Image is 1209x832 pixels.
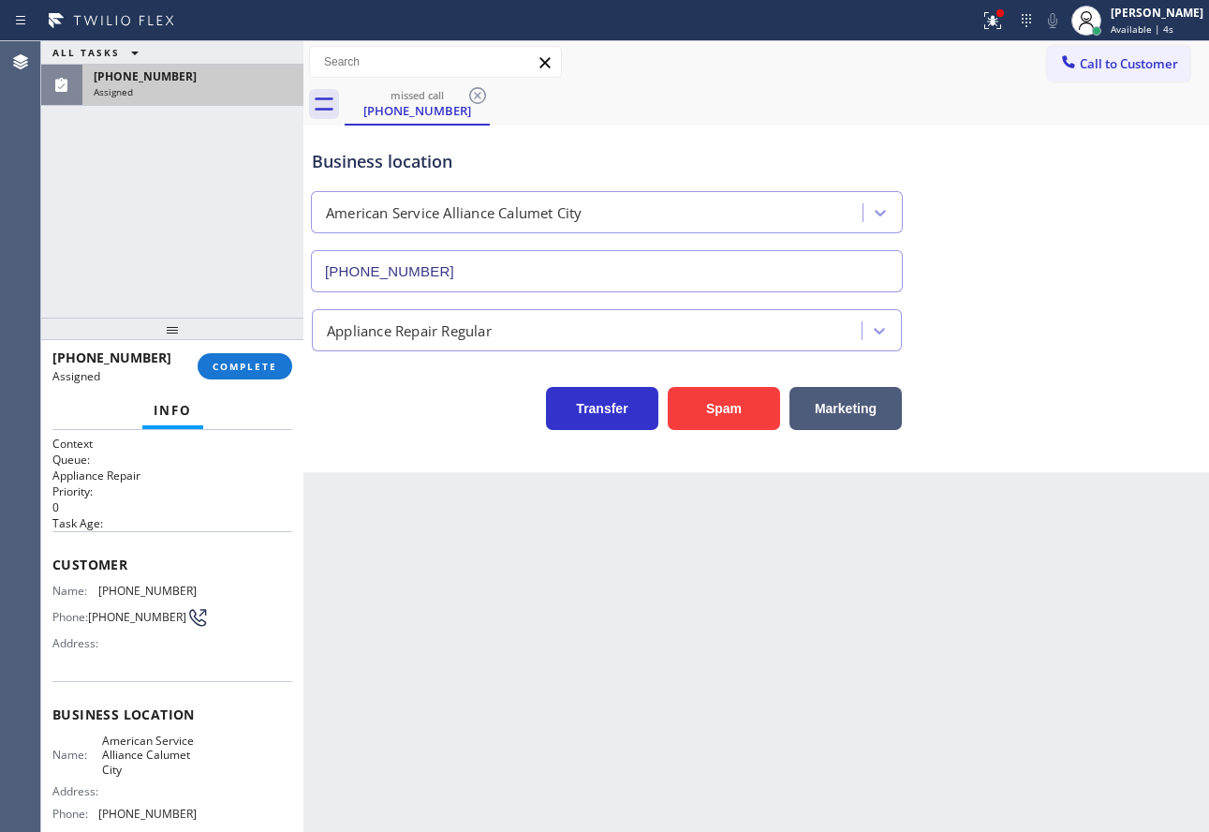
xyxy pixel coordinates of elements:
[310,47,561,77] input: Search
[1111,22,1173,36] span: Available | 4s
[198,353,292,379] button: COMPLETE
[52,436,292,452] h1: Context
[789,387,902,430] button: Marketing
[52,349,171,366] span: [PHONE_NUMBER]
[52,452,292,468] h2: Queue:
[52,46,120,59] span: ALL TASKS
[52,584,98,598] span: Name:
[1080,55,1178,72] span: Call to Customer
[546,387,658,430] button: Transfer
[346,102,488,119] div: [PHONE_NUMBER]
[346,83,488,124] div: (773) 701-2256
[1047,46,1190,82] button: Call to Customer
[668,387,780,430] button: Spam
[98,807,197,821] span: [PHONE_NUMBER]
[52,468,292,483] p: Appliance Repair
[346,88,488,102] div: missed call
[52,483,292,499] h2: Priority:
[98,584,197,598] span: [PHONE_NUMBER]
[1039,7,1066,34] button: Mute
[1111,5,1203,21] div: [PERSON_NAME]
[102,734,196,777] span: American Service Alliance Calumet City
[52,748,102,762] span: Name:
[327,319,492,341] div: Appliance Repair Regular
[142,393,203,429] button: Info
[94,68,197,84] span: [PHONE_NUMBER]
[52,636,102,650] span: Address:
[88,610,186,624] span: [PHONE_NUMBER]
[52,706,292,723] span: Business location
[52,784,102,798] span: Address:
[154,402,192,419] span: Info
[52,556,292,573] span: Customer
[312,149,902,174] div: Business location
[52,610,88,624] span: Phone:
[41,41,157,64] button: ALL TASKS
[94,85,133,98] span: Assigned
[52,499,292,515] p: 0
[213,360,277,373] span: COMPLETE
[52,515,292,531] h2: Task Age:
[52,368,100,384] span: Assigned
[311,250,903,292] input: Phone Number
[52,807,98,821] span: Phone:
[326,202,582,224] div: American Service Alliance Calumet City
